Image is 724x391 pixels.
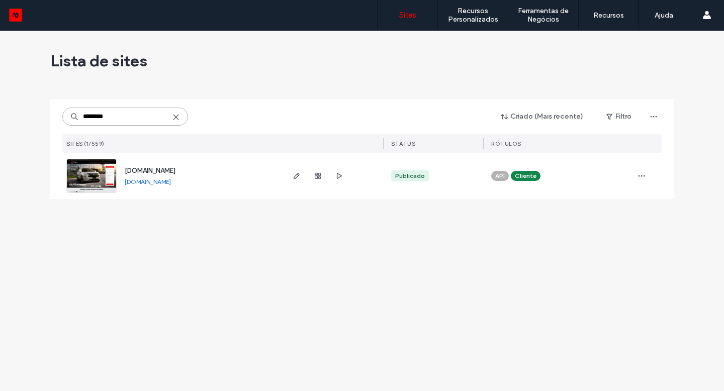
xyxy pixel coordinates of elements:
span: Lista de sites [50,51,147,71]
span: Sites (1/559) [66,140,105,147]
span: Rótulos [491,140,521,147]
a: [DOMAIN_NAME] [125,178,171,185]
label: Sites [399,11,416,20]
span: Ajuda [23,7,48,16]
span: API [495,171,505,180]
span: Cliente [515,171,536,180]
button: Filtro [596,109,642,125]
button: Criado (Mais recente) [492,109,592,125]
label: Ferramentas de Negócios [508,7,578,24]
span: STATUS [391,140,415,147]
label: Ajuda [655,11,673,20]
label: Recursos Personalizados [438,7,508,24]
div: Publicado [395,171,425,180]
label: Recursos [593,11,624,20]
a: [DOMAIN_NAME] [125,167,175,174]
